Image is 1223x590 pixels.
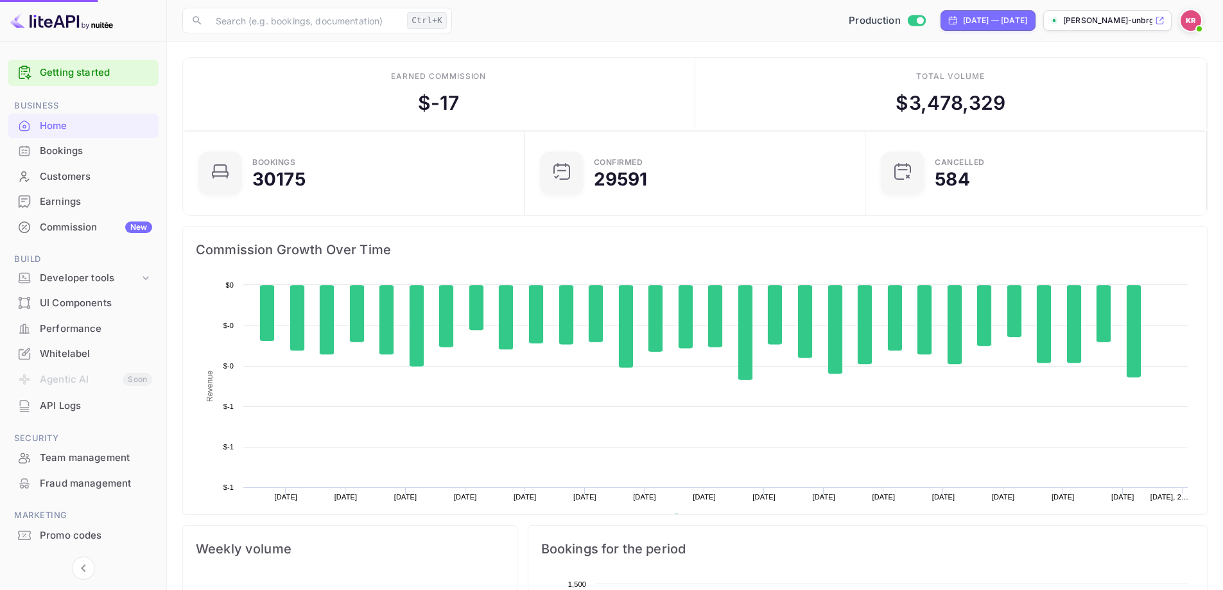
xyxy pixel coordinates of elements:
text: $-1 [223,483,234,491]
text: [DATE] [1052,493,1075,501]
a: Getting started [40,65,152,80]
a: Team management [8,446,159,469]
div: Developer tools [8,267,159,290]
text: [DATE] [275,493,298,501]
div: Team management [8,446,159,471]
div: $ -17 [418,89,460,117]
div: CommissionNew [8,215,159,240]
a: Earnings [8,189,159,213]
input: Search (e.g. bookings, documentation) [208,8,402,33]
div: Bookings [252,159,295,166]
div: Fraud management [40,476,152,491]
a: UI Components [8,291,159,315]
div: API Logs [40,399,152,413]
text: [DATE] [1111,493,1134,501]
a: Home [8,114,159,137]
text: [DATE], 2… [1150,493,1188,501]
p: [PERSON_NAME]-unbrg.[PERSON_NAME]... [1063,15,1152,26]
div: UI Components [40,296,152,311]
a: CommissionNew [8,215,159,239]
button: Collapse navigation [72,557,95,580]
div: Whitelabel [40,347,152,361]
text: [DATE] [454,493,477,501]
span: Build [8,252,159,266]
div: Earned commission [391,71,486,82]
a: Bookings [8,139,159,162]
div: Total volume [916,71,985,82]
div: Click to change the date range period [941,10,1036,31]
text: $-1 [223,403,234,410]
text: Revenue [205,370,214,402]
div: Earnings [40,195,152,209]
div: Fraud management [8,471,159,496]
div: 584 [935,170,969,188]
span: Production [849,13,901,28]
div: Home [40,119,152,134]
span: Bookings for the period [541,539,1194,559]
text: [DATE] [752,493,776,501]
div: CANCELLED [935,159,985,166]
div: Ctrl+K [407,12,447,29]
div: Bookings [40,144,152,159]
div: UI Components [8,291,159,316]
text: [DATE] [992,493,1015,501]
a: Customers [8,164,159,188]
a: Whitelabel [8,342,159,365]
text: Revenue [685,514,718,523]
div: Team management [40,451,152,465]
div: 29591 [594,170,648,188]
span: Weekly volume [196,539,504,559]
text: [DATE] [334,493,358,501]
text: [DATE] [872,493,896,501]
text: [DATE] [633,493,656,501]
text: $-0 [223,322,234,329]
text: $0 [225,281,234,289]
img: Kobus Roux [1181,10,1201,31]
div: New [125,221,152,233]
span: Commission Growth Over Time [196,239,1194,260]
img: LiteAPI logo [10,10,113,31]
text: [DATE] [573,493,596,501]
text: [DATE] [812,493,835,501]
div: Customers [40,169,152,184]
span: Business [8,99,159,113]
a: Performance [8,317,159,340]
div: Promo codes [8,523,159,548]
a: Fraud management [8,471,159,495]
span: Marketing [8,508,159,523]
div: Commission [40,220,152,235]
div: Earnings [8,189,159,214]
div: Switch to Sandbox mode [844,13,930,28]
div: Developer tools [40,271,139,286]
text: [DATE] [932,493,955,501]
a: Promo codes [8,523,159,547]
text: [DATE] [394,493,417,501]
text: $-1 [223,443,234,451]
div: 30175 [252,170,306,188]
text: 1,500 [568,580,585,588]
text: $-0 [223,362,234,370]
div: Bookings [8,139,159,164]
text: [DATE] [693,493,716,501]
div: Getting started [8,60,159,86]
div: API Logs [8,394,159,419]
div: Home [8,114,159,139]
div: Performance [8,317,159,342]
div: Customers [8,164,159,189]
div: [DATE] — [DATE] [963,15,1027,26]
div: $ 3,478,329 [896,89,1005,117]
a: API Logs [8,394,159,417]
text: [DATE] [514,493,537,501]
div: Performance [40,322,152,336]
span: Security [8,431,159,446]
div: Promo codes [40,528,152,543]
div: Whitelabel [8,342,159,367]
div: Confirmed [594,159,643,166]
